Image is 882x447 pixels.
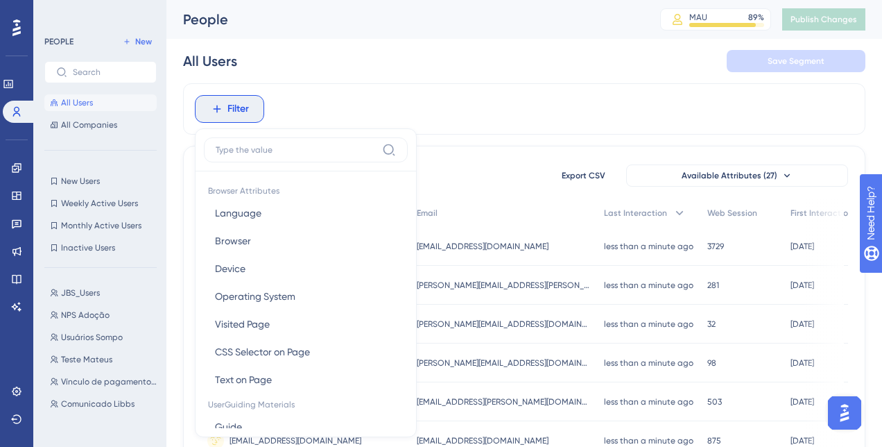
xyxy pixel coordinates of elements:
button: New Users [44,173,157,189]
time: less than a minute ago [604,242,693,251]
time: less than a minute ago [604,397,693,407]
div: 89 % [748,12,764,23]
button: Usuários Sompo [44,329,165,346]
span: Need Help? [33,3,87,20]
span: Device [215,260,245,277]
input: Search [73,67,145,77]
time: less than a minute ago [604,436,693,446]
span: Save Segment [768,56,824,67]
span: 3729 [707,241,724,252]
time: [DATE] [790,242,814,251]
button: NPS Adoção [44,307,165,323]
button: Operating System [204,282,408,310]
time: [DATE] [790,436,814,446]
span: Operating System [215,288,295,305]
button: Visited Page [204,310,408,338]
button: New [118,33,157,50]
span: Browser Attributes [204,180,408,199]
span: Inactive Users [61,242,115,253]
span: [EMAIL_ADDRESS][DOMAIN_NAME] [417,435,548,446]
button: Save Segment [727,50,865,72]
button: Guide [204,413,408,441]
span: UserGuiding Materials [204,394,408,413]
span: [PERSON_NAME][EMAIL_ADDRESS][PERSON_NAME][DOMAIN_NAME] [417,280,590,291]
span: Usuários Sompo [61,332,123,343]
span: 503 [707,396,722,407]
time: less than a minute ago [604,319,693,329]
span: Weekly Active Users [61,198,138,209]
span: Filter [227,101,249,117]
span: All Companies [61,119,117,130]
span: 32 [707,319,716,330]
button: Monthly Active Users [44,217,157,234]
span: New [135,36,152,47]
button: Teste Mateus [44,351,165,368]
span: Visited Page [215,316,270,332]
button: All Users [44,94,157,111]
span: 875 [707,435,721,446]
span: Text on Page [215,371,272,388]
button: Available Attributes (27) [626,165,848,187]
span: Browser [215,233,251,249]
span: CSS Selector on Page [215,344,310,360]
span: Travel [61,421,84,432]
input: Type the value [216,144,377,155]
span: [EMAIL_ADDRESS][PERSON_NAME][DOMAIN_NAME] [417,396,590,407]
span: First Interaction [790,208,853,219]
button: Export CSV [548,165,618,187]
span: 98 [707,357,716,369]
div: People [183,10,625,29]
span: Monthly Active Users [61,220,141,231]
button: Language [204,199,408,227]
span: Export CSV [562,170,605,181]
span: [EMAIL_ADDRESS][DOMAIN_NAME] [417,241,548,252]
time: [DATE] [790,280,814,290]
span: Guide [215,419,242,435]
span: Vínculo de pagamentos aos fornecedores (4 contas -admin) [61,376,159,387]
span: Last Interaction [604,208,667,219]
time: less than a minute ago [604,280,693,290]
time: [DATE] [790,319,814,329]
div: PEOPLE [44,36,73,47]
span: Language [215,205,261,221]
button: Text on Page [204,366,408,394]
time: [DATE] [790,397,814,407]
span: Publish Changes [790,14,857,25]
span: [PERSON_NAME][EMAIL_ADDRESS][DOMAIN_NAME] [417,319,590,330]
button: Filter [195,95,264,123]
span: Email [417,208,438,219]
span: [PERSON_NAME][EMAIL_ADDRESS][DOMAIN_NAME] [417,357,590,369]
iframe: UserGuiding AI Assistant Launcher [824,392,865,434]
span: All Users [61,97,93,108]
button: Browser [204,227,408,255]
button: Publish Changes [782,8,865,31]
time: less than a minute ago [604,358,693,368]
button: CSS Selector on Page [204,338,408,366]
button: All Companies [44,117,157,133]
span: NPS Adoção [61,310,110,321]
button: JBS_Users [44,285,165,301]
span: Available Attributes (27) [682,170,777,181]
button: Vínculo de pagamentos aos fornecedores (4 contas -admin) [44,373,165,390]
button: Device [204,255,408,282]
button: Weekly Active Users [44,195,157,212]
div: MAU [689,12,707,23]
div: All Users [183,51,237,71]
span: [EMAIL_ADDRESS][DOMAIN_NAME] [230,435,361,446]
span: JBS_Users [61,287,100,298]
time: [DATE] [790,358,814,368]
span: Web Session [707,208,757,219]
button: Travel [44,418,165,435]
span: Teste Mateus [61,354,112,365]
button: Inactive Users [44,239,157,256]
span: 281 [707,280,719,291]
span: New Users [61,176,100,187]
button: Comunicado Libbs [44,396,165,412]
span: Comunicado Libbs [61,398,135,410]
